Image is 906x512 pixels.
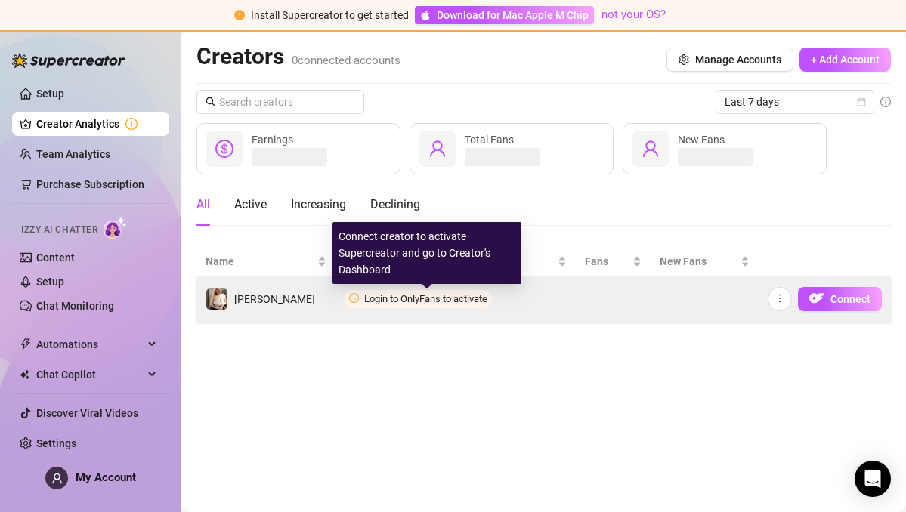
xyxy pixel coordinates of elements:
[206,97,216,107] span: search
[234,10,245,20] span: exclamation-circle
[370,196,420,214] div: Declining
[234,196,267,214] div: Active
[642,140,660,158] span: user
[251,9,409,21] span: Install Supercreator to get started
[215,140,233,158] span: dollar-circle
[830,293,870,305] span: Connect
[20,338,32,350] span: thunderbolt
[36,276,64,288] a: Setup
[36,178,144,190] a: Purchase Subscription
[21,223,97,237] span: Izzy AI Chatter
[332,222,521,284] div: Connect creator to activate Supercreator and go to Creator's Dashboard
[36,300,114,312] a: Chat Monitoring
[219,94,343,110] input: Search creators
[36,251,75,264] a: Content
[36,88,64,100] a: Setup
[20,369,29,380] img: Chat Copilot
[809,291,824,306] img: OF
[206,253,314,270] span: Name
[679,54,689,65] span: setting
[651,247,759,276] th: New Fans
[585,253,629,270] span: Fans
[36,362,144,387] span: Chat Copilot
[576,247,651,276] th: Fans
[196,42,400,71] h2: Creators
[51,473,63,484] span: user
[349,293,359,303] span: clock-circle
[12,53,125,68] img: logo-BBDzfeDw.svg
[196,196,210,214] div: All
[415,6,594,24] a: Download for Mac Apple M Chip
[36,112,157,136] a: Creator Analytics exclamation-circle
[196,247,335,276] th: Name
[36,437,76,449] a: Settings
[420,10,431,20] span: apple
[775,293,785,304] span: more
[725,91,865,113] span: Last 7 days
[678,134,725,146] span: New Fans
[695,54,781,66] span: Manage Accounts
[855,461,891,497] div: Open Intercom Messenger
[364,293,487,304] span: Login to OnlyFans to activate
[206,288,227,310] img: Jen
[601,8,666,21] a: not your OS?
[660,253,737,270] span: New Fans
[291,196,346,214] div: Increasing
[857,97,866,106] span: calendar
[666,48,793,72] button: Manage Accounts
[880,97,891,107] span: info-circle
[104,217,127,239] img: AI Chatter
[799,48,891,72] button: + Add Account
[811,54,880,66] span: + Add Account
[36,148,110,160] a: Team Analytics
[465,134,514,146] span: Total Fans
[798,287,882,311] button: OFConnect
[428,140,447,158] span: user
[292,54,400,67] span: 0 connected accounts
[76,470,136,484] span: My Account
[437,7,589,23] span: Download for Mac Apple M Chip
[252,134,293,146] span: Earnings
[234,293,315,305] span: [PERSON_NAME]
[36,332,144,356] span: Automations
[36,407,138,419] a: Discover Viral Videos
